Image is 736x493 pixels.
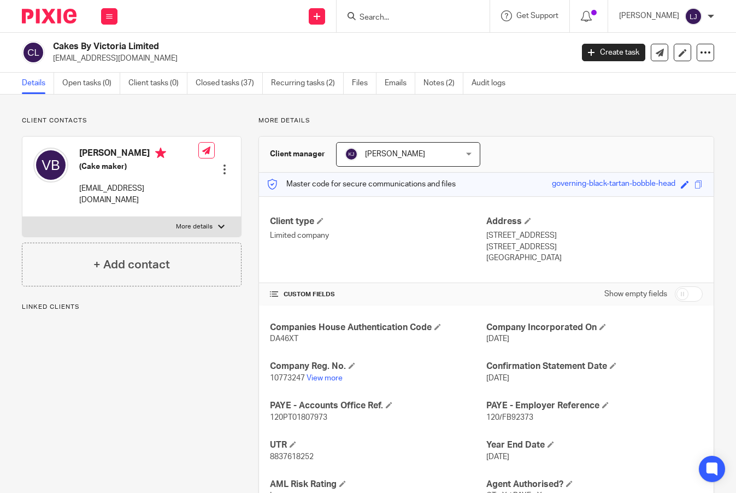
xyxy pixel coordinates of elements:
[486,322,703,333] h4: Company Incorporated On
[604,289,667,300] label: Show empty fields
[22,41,45,64] img: svg%3E
[582,44,645,61] a: Create task
[486,335,509,343] span: [DATE]
[270,374,305,382] span: 10773247
[270,149,325,160] h3: Client manager
[270,414,327,421] span: 120PT01807973
[79,183,198,206] p: [EMAIL_ADDRESS][DOMAIN_NAME]
[486,230,703,241] p: [STREET_ADDRESS]
[685,8,702,25] img: svg%3E
[619,10,679,21] p: [PERSON_NAME]
[270,322,486,333] h4: Companies House Authentication Code
[22,116,242,125] p: Client contacts
[486,453,509,461] span: [DATE]
[486,374,509,382] span: [DATE]
[307,374,343,382] a: View more
[345,148,358,161] img: svg%3E
[62,73,120,94] a: Open tasks (0)
[486,216,703,227] h4: Address
[196,73,263,94] a: Closed tasks (37)
[358,13,457,23] input: Search
[486,253,703,263] p: [GEOGRAPHIC_DATA]
[385,73,415,94] a: Emails
[270,361,486,372] h4: Company Reg. No.
[270,439,486,451] h4: UTR
[270,335,298,343] span: DA46XT
[79,161,198,172] h5: (Cake maker)
[486,439,703,451] h4: Year End Date
[486,400,703,412] h4: PAYE - Employer Reference
[22,303,242,312] p: Linked clients
[270,479,486,490] h4: AML Risk Rating
[53,41,463,52] h2: Cakes By Victoria Limited
[472,73,514,94] a: Audit logs
[486,242,703,253] p: [STREET_ADDRESS]
[270,230,486,241] p: Limited company
[22,73,54,94] a: Details
[365,150,425,158] span: [PERSON_NAME]
[22,9,76,24] img: Pixie
[486,479,703,490] h4: Agent Authorised?
[516,12,558,20] span: Get Support
[258,116,714,125] p: More details
[423,73,463,94] a: Notes (2)
[267,179,456,190] p: Master code for secure communications and files
[271,73,344,94] a: Recurring tasks (2)
[53,53,566,64] p: [EMAIL_ADDRESS][DOMAIN_NAME]
[33,148,68,183] img: svg%3E
[552,178,675,191] div: governing-black-tartan-bobble-head
[176,222,213,231] p: More details
[128,73,187,94] a: Client tasks (0)
[270,216,486,227] h4: Client type
[352,73,376,94] a: Files
[486,361,703,372] h4: Confirmation Statement Date
[93,256,170,273] h4: + Add contact
[486,414,533,421] span: 120/FB92373
[155,148,166,159] i: Primary
[270,290,486,299] h4: CUSTOM FIELDS
[79,148,198,161] h4: [PERSON_NAME]
[270,400,486,412] h4: PAYE - Accounts Office Ref.
[270,453,314,461] span: 8837618252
